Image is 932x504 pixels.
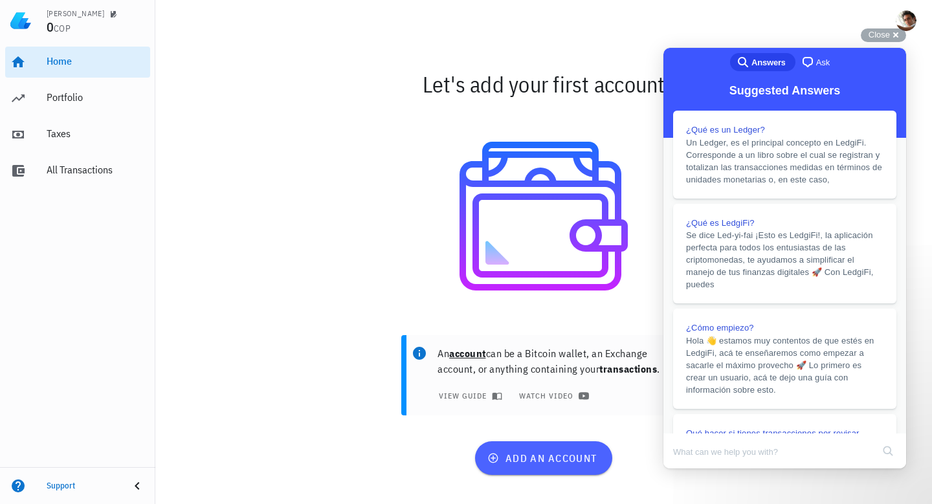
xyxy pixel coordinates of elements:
[5,83,150,114] a: Portfolio
[47,127,145,140] div: Taxes
[430,387,508,405] button: view guide
[896,10,916,31] div: avatar
[47,18,54,36] span: 0
[861,28,906,42] button: Close
[47,8,104,19] div: [PERSON_NAME]
[5,119,150,150] a: Taxes
[47,91,145,104] div: Portfolio
[510,387,595,405] a: watch video
[47,164,145,176] div: All Transactions
[490,452,597,465] span: add an account
[5,155,150,186] a: All Transactions
[161,63,927,105] div: Let's add your first account
[47,55,145,67] div: Home
[449,347,486,360] b: account
[54,23,71,34] span: COP
[599,362,657,375] b: transactions
[869,30,890,39] span: Close
[10,366,233,466] a: Qué hacer si tienes transacciones por revisar
[5,47,150,78] a: Home
[438,391,500,401] span: view guide
[518,391,587,401] span: watch video
[438,345,676,377] p: An can be a Bitcoin wallet, an Exchange account, or anything containing your .
[663,48,906,468] iframe: Help Scout Beacon - Live Chat, Contact Form, and Knowledge Base
[475,441,612,475] button: add an account
[10,10,31,31] img: LedgiFi
[47,481,119,491] div: Support
[23,380,196,390] span: Qué hacer si tienes transacciones por revisar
